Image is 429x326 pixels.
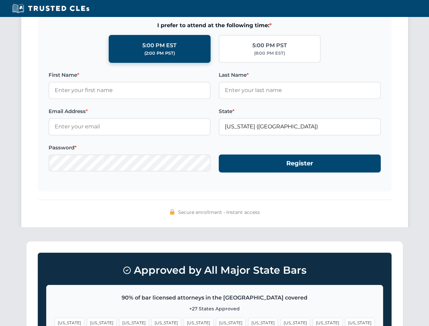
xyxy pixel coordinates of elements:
[49,144,211,152] label: Password
[142,41,177,50] div: 5:00 PM EST
[219,155,381,173] button: Register
[219,71,381,79] label: Last Name
[10,3,91,14] img: Trusted CLEs
[219,82,381,99] input: Enter your last name
[178,209,260,216] span: Secure enrollment • Instant access
[252,41,287,50] div: 5:00 PM PST
[169,209,175,215] img: 🔒
[55,305,375,312] p: +27 States Approved
[49,71,211,79] label: First Name
[46,261,383,279] h3: Approved by All Major State Bars
[254,50,285,57] div: (8:00 PM EST)
[219,107,381,115] label: State
[49,118,211,135] input: Enter your email
[55,293,375,302] p: 90% of bar licensed attorneys in the [GEOGRAPHIC_DATA] covered
[49,21,381,30] span: I prefer to attend at the following time:
[219,118,381,135] input: Florida (FL)
[144,50,175,57] div: (2:00 PM PST)
[49,107,211,115] label: Email Address
[49,82,211,99] input: Enter your first name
